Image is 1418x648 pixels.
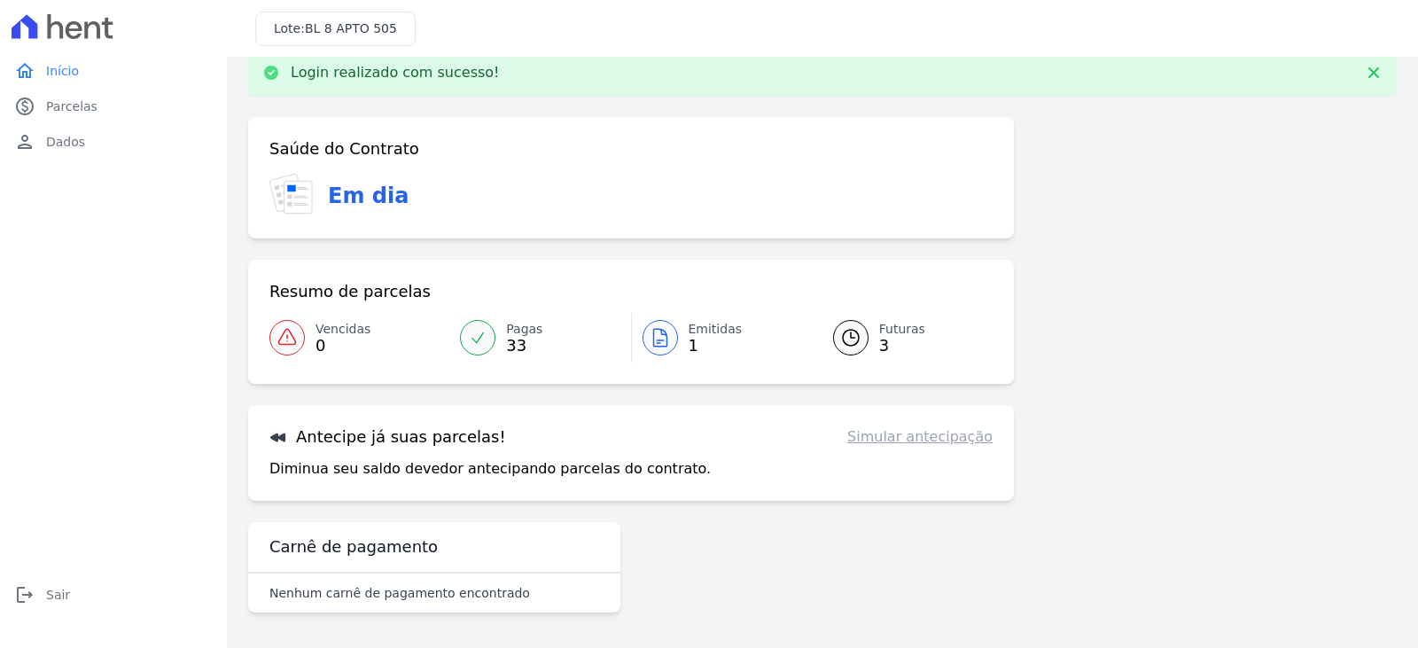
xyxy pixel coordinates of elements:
[506,339,542,353] span: 33
[269,584,530,602] p: Nenhum carnê de pagamento encontrado
[7,124,220,160] a: personDados
[269,313,449,363] a: Vencidas 0
[14,60,35,82] i: home
[7,53,220,89] a: homeInício
[291,64,500,82] p: Login realizado com sucesso!
[14,131,35,152] i: person
[7,89,220,124] a: paidParcelas
[14,584,35,605] i: logout
[46,133,85,151] span: Dados
[274,20,397,38] h3: Lote:
[46,62,79,80] span: Início
[689,320,743,339] span: Emitidas
[14,96,35,117] i: paid
[46,586,70,604] span: Sair
[305,21,397,35] span: BL 8 APTO 505
[316,320,370,339] span: Vencidas
[269,536,438,558] h3: Carnê de pagamento
[449,313,630,363] a: Pagas 33
[269,138,419,160] h3: Saúde do Contrato
[812,313,993,363] a: Futuras 3
[847,426,993,448] a: Simular antecipação
[689,339,743,353] span: 1
[879,320,925,339] span: Futuras
[316,339,370,353] span: 0
[269,426,506,448] h3: Antecipe já suas parcelas!
[269,281,431,302] h3: Resumo de parcelas
[506,320,542,339] span: Pagas
[269,458,711,480] p: Diminua seu saldo devedor antecipando parcelas do contrato.
[328,180,409,212] h3: Em dia
[879,339,925,353] span: 3
[632,313,812,363] a: Emitidas 1
[7,577,220,613] a: logoutSair
[46,98,97,115] span: Parcelas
